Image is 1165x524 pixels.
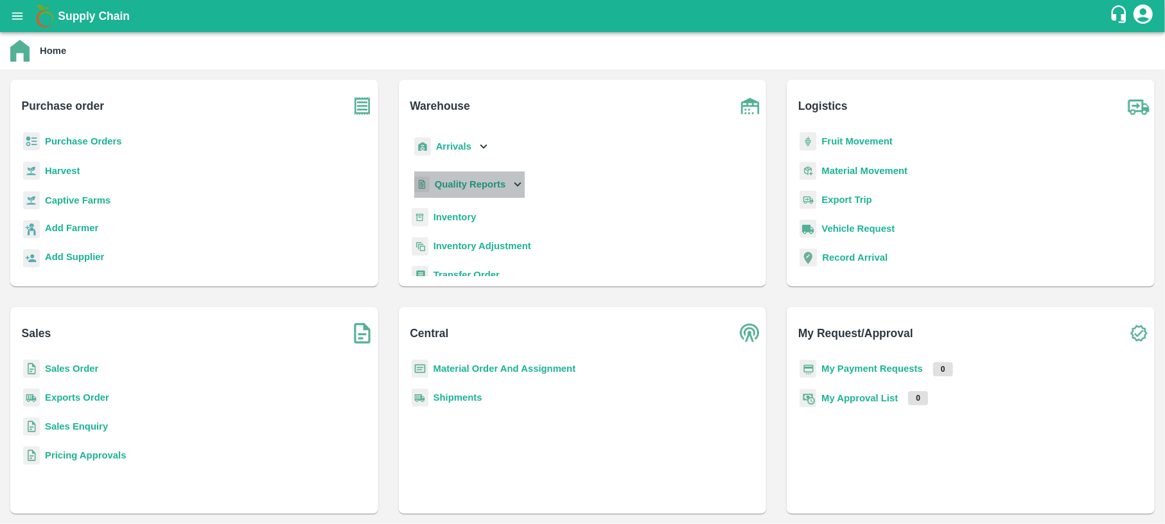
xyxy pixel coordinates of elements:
img: sales [23,446,40,465]
b: Central [410,324,448,342]
a: Sales Enquiry [45,421,108,432]
img: purchase [346,90,378,122]
button: open drawer [3,1,32,31]
img: supplier [23,249,40,268]
a: Add Supplier [45,250,104,267]
img: fruit [800,132,816,151]
a: My Approval List [821,393,898,403]
img: truck [1123,90,1155,122]
p: 0 [908,391,928,405]
a: Material Movement [821,166,907,176]
div: Quality Reports [412,171,525,198]
a: Add Farmer [45,221,98,238]
a: My Payment Requests [821,363,923,374]
p: 0 [933,362,953,376]
img: logo [32,3,58,29]
a: Export Trip [821,195,872,205]
b: Home [40,46,66,56]
img: check [1123,317,1155,349]
b: My Request/Approval [798,324,913,342]
img: farmer [23,220,40,239]
img: payment [800,360,816,378]
b: Add Supplier [45,252,104,262]
img: warehouse [734,90,766,122]
a: Record Arrival [822,252,888,263]
a: Material Order And Assignment [434,363,576,374]
img: recordArrival [800,249,817,266]
img: delivery [800,191,816,209]
b: Sales [22,324,51,342]
a: Vehicle Request [821,223,895,234]
img: qualityReport [414,177,430,193]
img: centralMaterial [412,360,428,378]
a: Shipments [434,392,482,403]
img: home [10,40,30,62]
a: Fruit Movement [821,136,893,146]
b: Quality Reports [435,179,506,189]
div: Arrivals [412,132,491,161]
a: Supply Chain [58,7,1109,25]
img: approval [800,389,816,408]
img: harvest [23,191,40,210]
b: Logistics [798,97,848,115]
img: soSales [346,317,378,349]
img: harvest [23,161,40,180]
img: whTransfer [412,266,428,284]
a: Exports Order [45,392,109,403]
img: shipments [412,389,428,407]
img: whInventory [412,208,428,227]
b: Warehouse [410,97,470,115]
img: reciept [23,132,40,151]
img: inventory [412,237,428,256]
a: Transfer Order [434,270,500,280]
b: Purchase order [22,97,104,115]
a: Harvest [45,166,80,176]
img: shipments [23,389,40,407]
a: Captive Farms [45,195,110,205]
img: sales [23,417,40,436]
a: Sales Order [45,363,98,374]
img: central [734,317,766,349]
a: Inventory [434,212,477,222]
img: whArrival [414,137,431,156]
b: Arrivals [436,141,471,152]
img: material [800,161,816,180]
div: account of current user [1132,3,1155,30]
div: customer-support [1109,4,1132,28]
a: Inventory Adjustment [434,241,531,251]
b: Supply Chain [58,10,130,22]
b: Add Farmer [45,223,98,233]
a: Pricing Approvals [45,450,126,460]
img: sales [23,360,40,378]
img: vehicle [800,220,816,238]
a: Purchase Orders [45,136,122,146]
